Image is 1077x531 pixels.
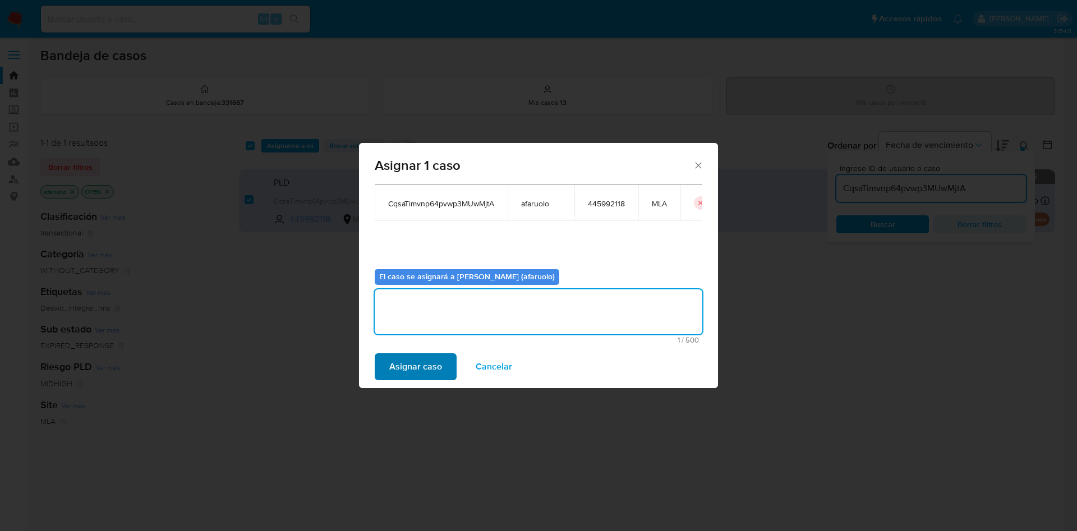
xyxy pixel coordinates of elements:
[379,271,555,282] b: El caso se asignará a [PERSON_NAME] (afaruolo)
[461,353,527,380] button: Cancelar
[521,198,561,209] span: afaruolo
[694,196,707,210] button: icon-button
[375,353,457,380] button: Asignar caso
[388,198,494,209] span: CqsaTimvnp64pvwp3MUwMjtA
[588,198,625,209] span: 445992118
[693,160,703,170] button: Cerrar ventana
[375,159,693,172] span: Asignar 1 caso
[476,354,512,379] span: Cancelar
[652,198,667,209] span: MLA
[378,336,699,344] span: Máximo 500 caracteres
[389,354,442,379] span: Asignar caso
[359,143,718,388] div: assign-modal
